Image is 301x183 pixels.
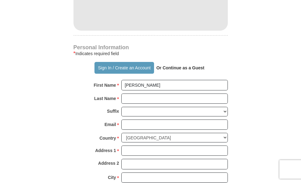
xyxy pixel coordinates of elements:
strong: City [108,173,116,182]
strong: Address 2 [98,159,119,168]
button: Sign In / Create an Account [94,62,154,74]
h4: Personal Information [73,45,228,50]
strong: Or Continue as a Guest [156,65,204,70]
strong: First Name [94,81,116,89]
strong: Email [105,120,116,129]
strong: Suffix [107,107,119,115]
div: Indicates required field [73,50,228,57]
strong: Address 1 [95,146,116,155]
strong: Country [99,134,116,142]
strong: Last Name [94,94,116,103]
